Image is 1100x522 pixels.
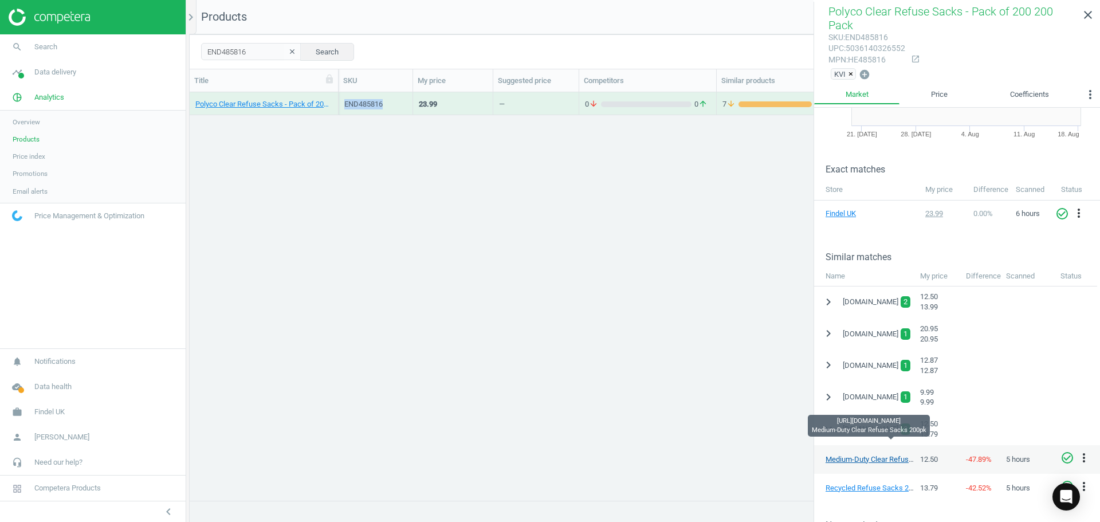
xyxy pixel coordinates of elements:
[901,131,931,138] tspan: 28. [DATE]
[1060,451,1074,465] i: check_circle_outline
[34,42,57,52] span: Search
[195,99,332,109] a: Polyco Clear Refuse Sacks - Pack of 200 200 Pack
[1081,85,1100,108] button: more_vert
[1006,483,1030,493] span: 5 hours
[34,382,72,392] span: Data health
[812,417,926,434] span: [URL][DOMAIN_NAME] Medium-Duty Clear Refuse Sacks 200pk
[34,457,82,468] span: Need our help?
[973,209,993,218] span: 0.00 %
[1006,454,1030,465] span: 5 hours
[1055,179,1100,201] th: Status
[920,292,938,311] span: 12.50 13.99
[905,54,920,65] a: open_in_new
[34,92,64,103] span: Analytics
[288,48,296,56] i: clear
[828,32,905,43] div: : END485816
[585,99,601,109] span: 0
[822,327,835,340] i: chevron_right
[858,68,871,81] button: add_circle
[343,76,408,86] div: SKU
[812,99,831,109] span: 0
[34,407,65,417] span: Findel UK
[13,117,40,127] span: Overview
[12,210,22,221] img: wGWNvw8QSZomAAAAABJRU5ErkJggg==
[826,455,957,464] a: Medium-Duty Clear Refuse Sacks 200pk
[13,135,40,144] span: Products
[1072,206,1086,221] button: more_vert
[6,426,28,448] i: person
[34,483,101,493] span: Competera Products
[828,33,843,42] span: sku
[920,179,968,201] th: My price
[848,70,853,79] span: ×
[843,392,898,402] span: [DOMAIN_NAME]
[1000,265,1055,286] div: Scanned
[826,484,946,492] a: Recycled Refuse Sacks 200pk Heavy
[344,99,407,109] div: END485816
[721,76,832,86] div: Similar products
[201,43,301,60] input: SKU/Title search
[589,99,598,109] i: arrow_downward
[920,388,934,407] span: 9.99 9.99
[201,10,247,23] span: Products
[818,323,839,344] button: chevron_right
[184,10,198,24] i: chevron_right
[9,9,90,26] img: ajHJNr6hYgQAAAAASUVORK5CYII=
[300,43,354,60] button: Search
[1052,483,1080,511] div: Open Intercom Messenger
[418,76,488,86] div: My price
[1055,207,1069,221] i: check_circle_outline
[1010,179,1055,201] th: Scanned
[1077,451,1091,466] button: more_vert
[1081,8,1095,22] i: close
[903,328,907,340] span: 1
[1058,131,1079,138] tspan: 18. Aug
[1083,88,1097,101] i: more_vert
[1077,480,1091,494] button: more_vert
[960,265,1000,286] div: Difference
[34,211,144,221] span: Price Management & Optimization
[584,76,712,86] div: Competitors
[826,209,883,219] a: Findel UK
[828,43,905,54] div: : 5036140326552
[914,477,960,499] div: 13.79
[722,99,738,109] span: 7
[6,376,28,398] i: cloud_done
[979,85,1081,104] a: Coefficients
[419,99,437,109] div: 23.99
[1072,206,1086,220] i: more_vert
[826,164,1100,175] h3: Exact matches
[726,99,736,109] i: arrow_downward
[284,44,301,60] button: clear
[899,85,979,104] a: Price
[6,452,28,473] i: headset_mic
[859,69,870,80] i: add_circle
[826,252,1100,262] h3: Similar matches
[843,360,898,371] span: [DOMAIN_NAME]
[968,179,1010,201] th: Difference
[966,455,992,464] span: -47.89 %
[6,36,28,58] i: search
[822,358,835,372] i: chevron_right
[1060,480,1074,493] i: check_circle_outline
[925,209,962,219] div: 23.99
[6,61,28,83] i: timeline
[692,99,710,109] span: 0
[34,432,89,442] span: [PERSON_NAME]
[914,265,960,286] div: My price
[822,390,835,404] i: chevron_right
[914,449,960,470] div: 12.50
[154,504,183,519] button: chevron_left
[818,292,839,313] button: chevron_right
[34,356,76,367] span: Notifications
[828,5,1053,32] span: Polyco Clear Refuse Sacks - Pack of 200 200 Pack
[828,44,844,53] span: upc
[190,92,1100,492] div: grid
[818,387,839,408] button: chevron_right
[6,351,28,372] i: notifications
[834,69,846,79] span: KVI
[966,484,992,492] span: -42.52 %
[843,297,898,307] span: [DOMAIN_NAME]
[847,131,877,138] tspan: 21. [DATE]
[843,329,898,339] span: [DOMAIN_NAME]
